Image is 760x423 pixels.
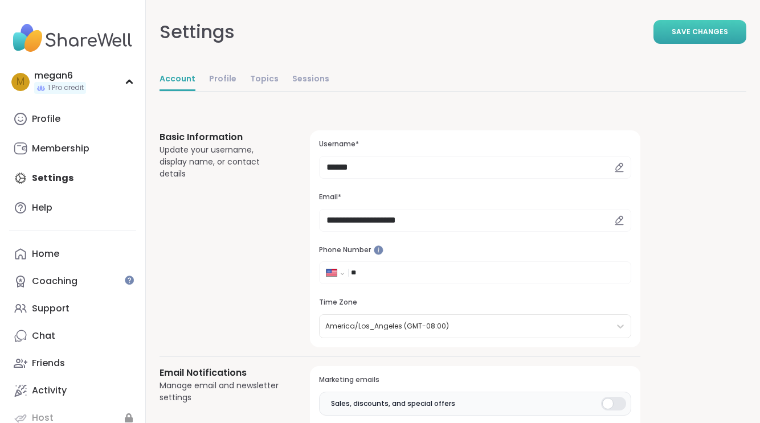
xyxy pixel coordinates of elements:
[32,113,60,125] div: Profile
[672,27,728,37] span: Save Changes
[17,75,24,89] span: m
[9,268,136,295] a: Coaching
[32,384,67,397] div: Activity
[319,192,631,202] h3: Email*
[9,135,136,162] a: Membership
[32,248,59,260] div: Home
[32,142,89,155] div: Membership
[319,245,631,255] h3: Phone Number
[9,377,136,404] a: Activity
[250,68,279,91] a: Topics
[653,20,746,44] button: Save Changes
[48,83,84,93] span: 1 Pro credit
[9,322,136,350] a: Chat
[319,298,631,307] h3: Time Zone
[125,276,134,285] iframe: Spotlight
[9,240,136,268] a: Home
[32,357,65,369] div: Friends
[9,18,136,58] img: ShareWell Nav Logo
[32,202,52,214] div: Help
[9,350,136,377] a: Friends
[374,245,383,255] iframe: Spotlight
[292,68,329,91] a: Sessions
[319,375,631,385] h3: Marketing emails
[160,18,235,46] div: Settings
[32,330,55,342] div: Chat
[32,302,70,315] div: Support
[319,139,631,149] h3: Username*
[34,69,86,82] div: megan6
[160,366,283,380] h3: Email Notifications
[209,68,236,91] a: Profile
[160,144,283,180] div: Update your username, display name, or contact details
[160,68,195,91] a: Account
[331,399,455,409] span: Sales, discounts, and special offers
[160,130,283,144] h3: Basic Information
[9,194,136,221] a: Help
[160,380,283,404] div: Manage email and newsletter settings
[32,275,77,288] div: Coaching
[9,295,136,322] a: Support
[9,105,136,133] a: Profile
